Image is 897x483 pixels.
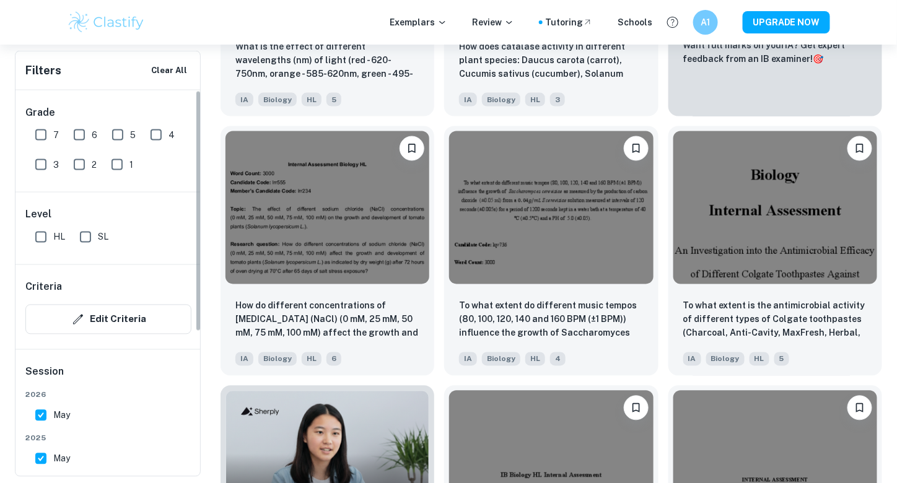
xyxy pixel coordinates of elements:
[624,136,649,161] button: Bookmark
[25,389,191,401] span: 2026
[221,126,434,376] a: BookmarkHow do different concentrations of sodium chloride (NaCl) (0 mM, 25 mM, 50 mM, 75 mM, 100...
[699,15,713,29] h6: A1
[53,452,70,466] span: May
[53,158,59,172] span: 3
[92,128,97,142] span: 6
[693,10,718,35] button: A1
[525,93,545,107] span: HL
[743,11,830,33] button: UPGRADE NOW
[25,433,191,444] span: 2025
[67,10,146,35] img: Clastify logo
[25,365,191,389] h6: Session
[472,15,514,29] p: Review
[235,93,253,107] span: IA
[683,38,867,66] p: Want full marks on your IA ? Get expert feedback from an IB examiner!
[25,105,191,120] h6: Grade
[148,61,190,80] button: Clear All
[326,93,341,107] span: 5
[129,158,133,172] span: 1
[550,93,565,107] span: 3
[459,299,643,341] p: To what extent do different music tempos (80, 100, 120, 140 and 160 BPM (±1 BPM)) influence the g...
[459,352,477,366] span: IA
[618,15,652,29] a: Schools
[706,352,745,366] span: Biology
[683,352,701,366] span: IA
[673,131,877,284] img: Biology IA example thumbnail: To what extent is the antimicrobial acti
[390,15,447,29] p: Exemplars
[624,396,649,420] button: Bookmark
[225,131,429,284] img: Biology IA example thumbnail: How do different concentrations of sodiu
[53,128,59,142] span: 7
[258,352,297,366] span: Biology
[482,352,520,366] span: Biology
[326,352,341,366] span: 6
[25,62,61,79] h6: Filters
[683,299,867,341] p: To what extent is the antimicrobial activity of different types of Colgate toothpastes (Charcoal,...
[482,93,520,107] span: Biology
[25,207,191,222] h6: Level
[400,136,424,161] button: Bookmark
[449,131,653,284] img: Biology IA example thumbnail: To what extent do different music tempos
[302,352,322,366] span: HL
[53,409,70,422] span: May
[459,93,477,107] span: IA
[750,352,769,366] span: HL
[302,93,322,107] span: HL
[92,158,97,172] span: 2
[662,12,683,33] button: Help and Feedback
[235,352,253,366] span: IA
[847,396,872,420] button: Bookmark
[235,40,419,82] p: What is the effect of different wavelengths (nm) of light (red - 620-750nm, orange - 585-620nm, g...
[53,230,65,244] span: HL
[847,136,872,161] button: Bookmark
[25,305,191,334] button: Edit Criteria
[235,299,419,341] p: How do different concentrations of sodium chloride (NaCl) (0 mM, 25 mM, 50 mM, 75 mM, 100 mM) aff...
[168,128,175,142] span: 4
[550,352,566,366] span: 4
[525,352,545,366] span: HL
[444,126,658,376] a: BookmarkTo what extent do different music tempos (80, 100, 120, 140 and 160 BPM (±1 BPM)) influen...
[459,40,643,82] p: How does catalase activity in different plant species: Daucus carota (carrot), Cucumis sativus (c...
[130,128,136,142] span: 5
[774,352,789,366] span: 5
[813,54,824,64] span: 🎯
[668,126,882,376] a: BookmarkTo what extent is the antimicrobial activity of different types of Colgate toothpastes (C...
[258,93,297,107] span: Biology
[98,230,108,244] span: SL
[545,15,593,29] a: Tutoring
[25,280,62,295] h6: Criteria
